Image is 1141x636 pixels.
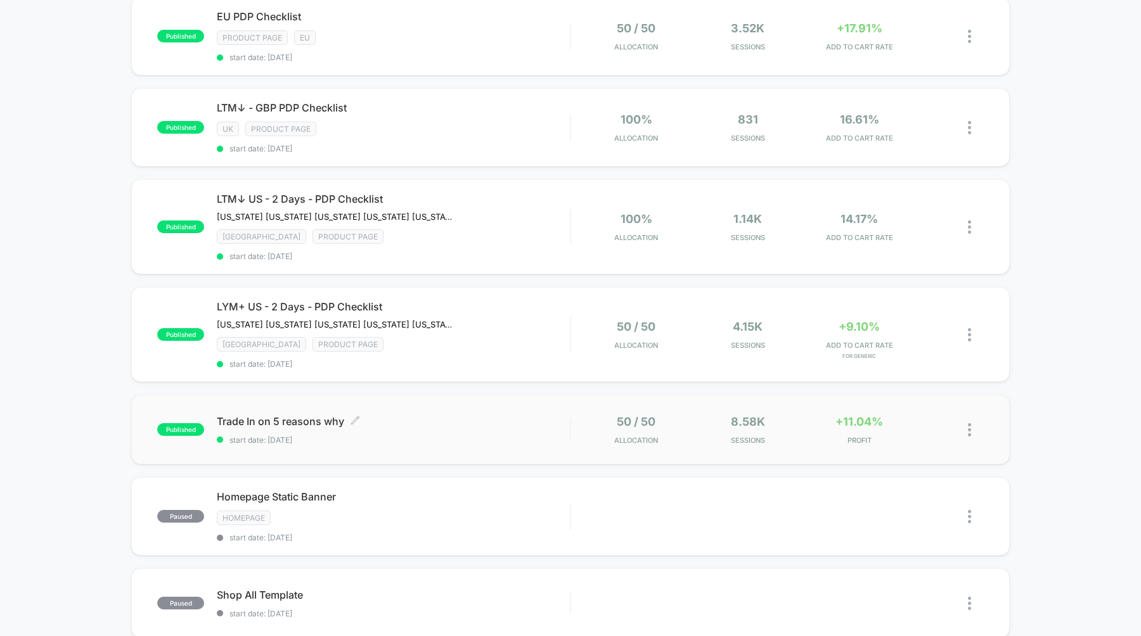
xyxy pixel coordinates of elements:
span: HOMEPAGE [217,511,271,525]
span: 1.14k [733,212,762,226]
span: Product Page [313,337,384,352]
span: LYM+ US - 2 Days - PDP Checklist [217,300,570,313]
img: close [968,121,971,134]
span: [US_STATE] [US_STATE] [US_STATE] [US_STATE] [US_STATE] [US_STATE] [US_STATE] [US_STATE] [US_STATE... [217,319,452,329]
span: PROFIT [807,436,912,445]
span: published [157,220,204,233]
span: Sessions [695,134,801,143]
span: 8.58k [731,415,765,428]
span: 100% [621,113,652,126]
span: Product Page [245,122,316,136]
span: paused [157,510,204,523]
span: Shop All Template [217,588,570,601]
span: Sessions [695,42,801,51]
span: Sessions [695,436,801,445]
span: start date: [DATE] [217,435,570,445]
span: EU PDP Checklist [217,10,570,23]
span: ADD TO CART RATE [807,341,912,350]
img: close [968,220,971,234]
span: Allocation [614,341,658,350]
span: ADD TO CART RATE [807,42,912,51]
img: close [968,328,971,341]
span: +11.04% [835,415,883,428]
span: UK [217,122,239,136]
span: 14.17% [841,212,878,226]
span: 50 / 50 [617,415,655,428]
span: Trade In on 5 reasons why [217,415,570,428]
span: Sessions [695,233,801,242]
img: close [968,423,971,436]
span: 831 [738,113,758,126]
span: LTM↓ - GBP PDP Checklist [217,101,570,114]
span: start date: [DATE] [217,53,570,62]
span: LTM↓ US - 2 Days - PDP Checklist [217,193,570,205]
span: Product Page [313,229,384,244]
span: ADD TO CART RATE [807,233,912,242]
span: start date: [DATE] [217,609,570,618]
span: Sessions [695,341,801,350]
span: 50 / 50 [617,320,655,333]
span: published [157,30,204,42]
span: EU [294,30,316,45]
span: 100% [621,212,652,226]
span: start date: [DATE] [217,359,570,369]
span: 3.52k [731,22,764,35]
span: 4.15k [733,320,763,333]
img: close [968,597,971,610]
span: published [157,121,204,134]
span: [US_STATE] [US_STATE] [US_STATE] [US_STATE] [US_STATE] [US_STATE] [US_STATE] [US_STATE] [US_STATE... [217,212,452,222]
span: Allocation [614,436,658,445]
span: 50 / 50 [617,22,655,35]
span: published [157,328,204,341]
span: Allocation [614,233,658,242]
span: +9.10% [839,320,880,333]
span: [GEOGRAPHIC_DATA] [217,229,306,244]
img: close [968,510,971,523]
span: ADD TO CART RATE [807,134,912,143]
span: for Generic [807,353,912,359]
span: Product Page [217,30,288,45]
span: start date: [DATE] [217,251,570,261]
span: paused [157,597,204,609]
img: close [968,30,971,43]
span: +17.91% [837,22,882,35]
span: start date: [DATE] [217,144,570,153]
span: Allocation [614,42,658,51]
span: [GEOGRAPHIC_DATA] [217,337,306,352]
span: 16.61% [840,113,879,126]
span: Homepage Static Banner [217,490,570,503]
span: start date: [DATE] [217,533,570,542]
span: Allocation [614,134,658,143]
span: published [157,423,204,436]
